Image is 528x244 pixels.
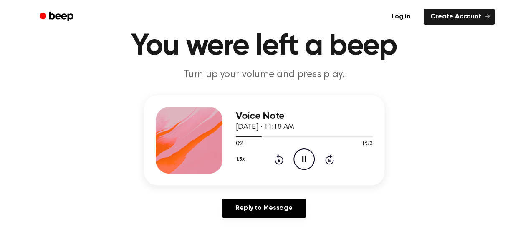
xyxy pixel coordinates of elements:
span: [DATE] · 11:18 AM [236,123,294,131]
span: 0:21 [236,140,247,148]
a: Log in [383,7,419,26]
span: 1:53 [361,140,372,148]
h3: Voice Note [236,111,373,122]
a: Beep [34,9,81,25]
p: Turn up your volume and press play. [104,68,424,82]
a: Reply to Message [222,199,306,218]
button: 1.5x [236,152,248,166]
a: Create Account [424,9,495,25]
h1: You were left a beep [51,31,478,61]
